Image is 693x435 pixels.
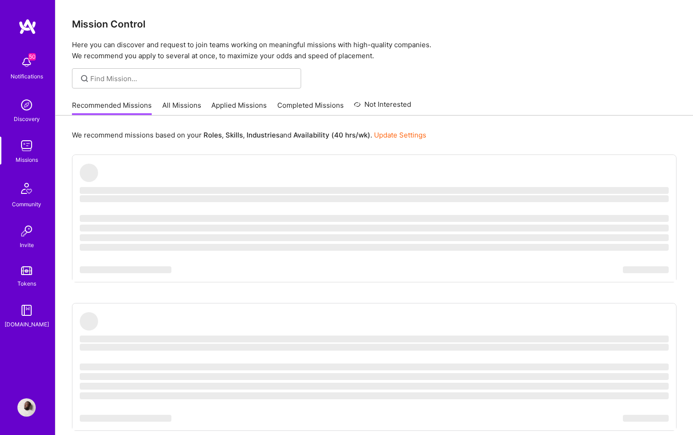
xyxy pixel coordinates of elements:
[203,131,222,139] b: Roles
[16,155,38,165] div: Missions
[5,319,49,329] div: [DOMAIN_NAME]
[14,114,40,124] div: Discovery
[15,398,38,417] a: User Avatar
[79,73,90,84] i: icon SearchGrey
[21,266,32,275] img: tokens
[90,74,294,83] input: Find Mission...
[20,240,34,250] div: Invite
[17,137,36,155] img: teamwork
[17,222,36,240] img: Invite
[354,99,411,116] a: Not Interested
[277,100,344,116] a: Completed Missions
[374,131,426,139] a: Update Settings
[72,39,676,61] p: Here you can discover and request to join teams working on meaningful missions with high-quality ...
[211,100,267,116] a: Applied Missions
[17,53,36,72] img: bell
[17,301,36,319] img: guide book
[17,398,36,417] img: User Avatar
[293,131,370,139] b: Availability (40 hrs/wk)
[72,18,676,30] h3: Mission Control
[18,18,37,35] img: logo
[17,96,36,114] img: discovery
[11,72,43,81] div: Notifications
[12,199,41,209] div: Community
[162,100,201,116] a: All Missions
[72,100,152,116] a: Recommended Missions
[72,130,426,140] p: We recommend missions based on your , , and .
[28,53,36,61] span: 50
[17,279,36,288] div: Tokens
[16,177,38,199] img: Community
[247,131,280,139] b: Industries
[225,131,243,139] b: Skills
